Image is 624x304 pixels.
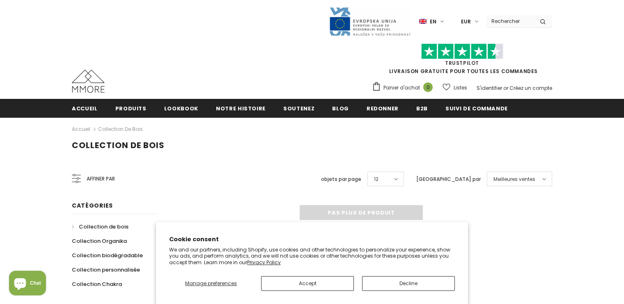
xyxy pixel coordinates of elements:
[419,18,427,25] img: i-lang-1.png
[72,124,90,134] a: Accueil
[216,105,266,112] span: Notre histoire
[416,105,428,112] span: B2B
[430,18,436,26] span: en
[445,59,479,66] a: TrustPilot
[493,175,535,183] span: Meilleures ventes
[79,223,128,231] span: Collection de bois
[72,105,98,112] span: Accueil
[185,280,237,287] span: Manage preferences
[367,99,399,117] a: Redonner
[332,105,349,112] span: Blog
[445,99,508,117] a: Suivi de commande
[72,70,105,93] img: Cas MMORE
[72,219,128,234] a: Collection de bois
[169,276,253,291] button: Manage preferences
[421,43,503,59] img: Faites confiance aux étoiles pilotes
[72,201,113,210] span: Catégories
[72,280,122,288] span: Collection Chakra
[72,139,165,151] span: Collection de bois
[416,99,428,117] a: B2B
[115,105,147,112] span: Produits
[509,85,552,91] a: Créez un compte
[247,259,281,266] a: Privacy Policy
[477,85,502,91] a: S'identifier
[329,18,411,25] a: Javni Razpis
[283,105,314,112] span: soutenez
[72,99,98,117] a: Accueil
[261,276,354,291] button: Accept
[164,105,198,112] span: Lookbook
[374,175,379,183] span: 12
[98,126,143,133] a: Collection de bois
[72,234,127,248] a: Collection Organika
[383,84,420,92] span: Panier d'achat
[72,248,143,263] a: Collection biodégradable
[72,237,127,245] span: Collection Organika
[283,99,314,117] a: soutenez
[372,47,552,75] span: LIVRAISON GRATUITE POUR TOUTES LES COMMANDES
[72,263,140,277] a: Collection personnalisée
[445,105,508,112] span: Suivi de commande
[72,277,122,291] a: Collection Chakra
[367,105,399,112] span: Redonner
[423,82,433,92] span: 0
[503,85,508,91] span: or
[332,99,349,117] a: Blog
[461,18,471,26] span: EUR
[72,266,140,274] span: Collection personnalisée
[169,235,455,244] h2: Cookie consent
[7,271,48,297] inbox-online-store-chat: Shopify online store chat
[216,99,266,117] a: Notre histoire
[443,80,467,95] a: Listes
[115,99,147,117] a: Produits
[454,84,467,92] span: Listes
[321,175,361,183] label: objets par page
[72,251,143,259] span: Collection biodégradable
[164,99,198,117] a: Lookbook
[169,247,455,266] p: We and our partners, including Shopify, use cookies and other technologies to personalize your ex...
[329,7,411,37] img: Javni Razpis
[372,82,437,94] a: Panier d'achat 0
[362,276,455,291] button: Decline
[87,174,115,183] span: Affiner par
[486,15,534,27] input: Search Site
[416,175,481,183] label: [GEOGRAPHIC_DATA] par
